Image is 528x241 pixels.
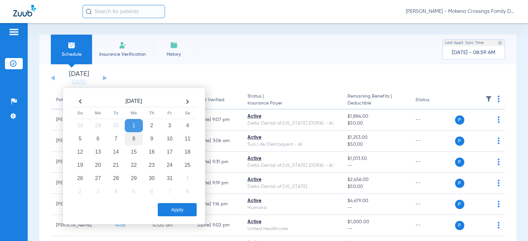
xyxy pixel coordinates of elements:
span: P [455,158,464,167]
div: Active [247,197,337,204]
td: -- [410,215,455,236]
div: Patient Name [56,97,105,104]
div: Delta Dental of [US_STATE] (DDPA) - AI [247,162,337,169]
span: -- [347,226,405,232]
span: P [455,200,464,209]
div: Delta Dental of [US_STATE] (DDPA) - AI [247,120,337,127]
img: group-dot-blue.svg [498,201,500,207]
span: $50.00 [347,120,405,127]
td: 10:00 AM [147,215,192,236]
span: Insurance Verification [97,51,148,58]
td: -- [410,109,455,131]
th: Status [410,91,455,109]
span: $4,679.00 [347,197,405,204]
th: Status | [242,91,342,109]
div: Active [247,134,337,141]
span: [DATE] - 08:59 AM [452,49,495,56]
div: Sun Life/Dentaquest - AI [247,141,337,148]
div: Active [247,219,337,226]
img: Search Icon [86,9,92,15]
div: Active [247,176,337,183]
img: hamburger-icon [9,28,19,36]
span: $1,253.00 [347,134,405,141]
span: 4158 [115,223,125,227]
span: -- [347,204,405,211]
span: Deductible [347,100,405,107]
span: Schedule [56,51,87,58]
span: $50.00 [347,141,405,148]
button: Apply [158,203,197,216]
span: P [455,136,464,146]
input: Search for patients [82,5,165,18]
img: group-dot-blue.svg [498,180,500,186]
td: [DATE] 9:07 PM [192,109,243,131]
img: filter.svg [485,96,492,102]
img: group-dot-blue.svg [498,137,500,144]
span: $2,456.00 [347,176,405,183]
th: [DATE] [89,96,179,107]
span: Insurance Payer [247,100,337,107]
th: Remaining Benefits | [342,91,410,109]
span: P [455,115,464,125]
span: $1,884.00 [347,113,405,120]
div: Delta Dental of [US_STATE] [247,183,337,190]
span: $50.00 [347,183,405,190]
td: [DATE] 9:19 PM [192,173,243,194]
td: -- [410,131,455,152]
td: [PERSON_NAME] [51,215,110,236]
span: P [455,221,464,230]
img: last sync help info [498,41,502,45]
li: [DATE] [59,71,99,85]
img: Manual Insurance Verification [119,41,127,49]
div: United Healthcare [247,226,337,232]
td: -- [410,194,455,215]
span: $1,013.50 [347,155,405,162]
img: group-dot-blue.svg [498,159,500,165]
div: Humana [247,204,337,211]
span: Last Appt. Sync Time: [445,40,484,46]
span: $1,000.00 [347,219,405,226]
td: [DATE] 9:02 PM [192,215,243,236]
div: Active [247,155,337,162]
td: [DATE] 3:06 AM [192,131,243,152]
div: Last Verified [198,97,224,104]
span: [PERSON_NAME] - Mokena Crossings Family Dental [406,8,515,15]
span: P [455,179,464,188]
td: -- [410,173,455,194]
span: -- [347,162,405,169]
td: [DATE] 1:16 PM [192,194,243,215]
div: Last Verified [198,97,237,104]
td: [DATE] 9:31 PM [192,152,243,173]
img: group-dot-blue.svg [498,116,500,123]
div: Active [247,113,337,120]
span: History [158,51,189,58]
a: [DATE] [59,79,99,85]
td: -- [410,152,455,173]
img: Zuub Logo [13,5,36,16]
img: group-dot-blue.svg [498,222,500,228]
div: Patient Name [56,97,85,104]
img: History [170,41,178,49]
img: Schedule [68,41,76,49]
img: group-dot-blue.svg [498,96,500,102]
